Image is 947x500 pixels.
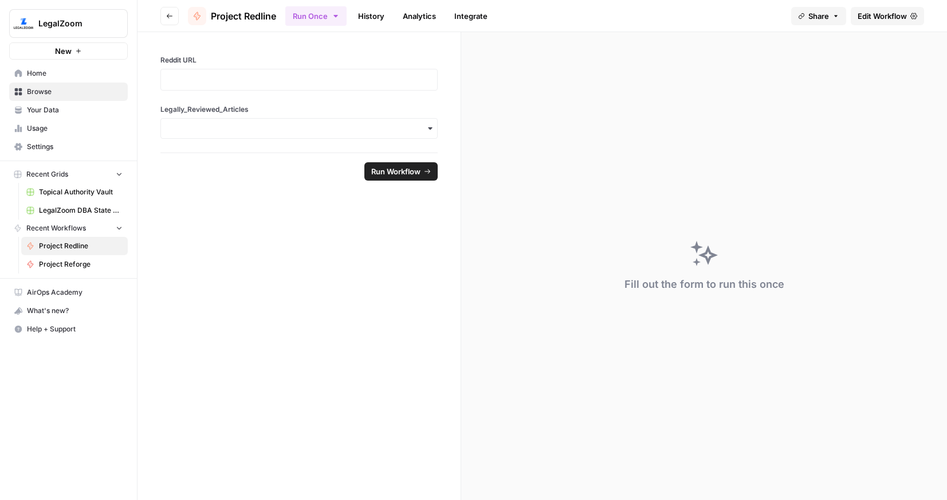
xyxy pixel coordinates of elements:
span: LegalZoom DBA State Articles [39,205,123,216]
span: Project Reforge [39,259,123,269]
span: Project Redline [211,9,276,23]
span: Edit Workflow [858,10,907,22]
a: AirOps Academy [9,283,128,302]
div: Fill out the form to run this once [624,276,784,292]
button: Run Once [285,6,347,26]
span: Run Workflow [371,166,421,177]
a: Edit Workflow [851,7,924,25]
span: Project Redline [39,241,123,251]
span: Usage [27,123,123,134]
a: Project Redline [188,7,276,25]
a: Home [9,64,128,83]
span: Topical Authority Vault [39,187,123,197]
a: Browse [9,83,128,101]
span: Browse [27,87,123,97]
label: Legally_Reviewed_Articles [160,104,438,115]
span: Recent Grids [26,169,68,179]
span: New [55,45,72,57]
button: Recent Workflows [9,220,128,237]
span: Your Data [27,105,123,115]
a: Settings [9,138,128,156]
span: Share [808,10,829,22]
button: Share [791,7,846,25]
span: LegalZoom [38,18,108,29]
a: Analytics [396,7,443,25]
span: Home [27,68,123,79]
a: Project Reforge [21,255,128,274]
a: Project Redline [21,237,128,255]
a: Usage [9,119,128,138]
button: Help + Support [9,320,128,338]
button: What's new? [9,302,128,320]
span: Help + Support [27,324,123,334]
button: New [9,42,128,60]
a: Your Data [9,101,128,119]
a: Topical Authority Vault [21,183,128,201]
span: Recent Workflows [26,223,86,233]
button: Recent Grids [9,166,128,183]
img: LegalZoom Logo [13,13,34,34]
label: Reddit URL [160,55,438,65]
a: Integrate [447,7,494,25]
a: History [351,7,391,25]
span: Settings [27,142,123,152]
button: Run Workflow [364,162,438,181]
button: Workspace: LegalZoom [9,9,128,38]
div: What's new? [10,302,127,319]
a: LegalZoom DBA State Articles [21,201,128,220]
span: AirOps Academy [27,287,123,298]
